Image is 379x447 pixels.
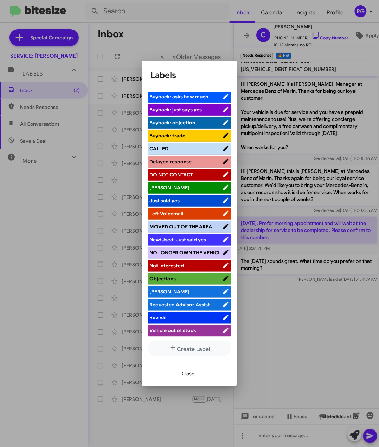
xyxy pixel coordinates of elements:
[149,302,210,308] span: Requested Advisor Assist
[149,328,196,334] span: Vehicle out of stock
[149,106,202,113] span: Buyback: just says yes
[149,315,167,321] span: Revival
[149,158,192,165] span: Delayed response
[149,184,189,191] span: [PERSON_NAME]
[182,368,194,380] span: Close
[149,250,221,256] span: NO LONGER OWN THE VEHICL
[176,368,200,380] button: Close
[149,171,193,178] span: DO NOT CONTACT
[149,119,195,126] span: Buyback: objection
[149,210,184,217] span: Left Voicemail
[149,132,185,139] span: Buyback: trade
[150,70,229,81] h1: Labels
[149,276,176,282] span: Objections
[149,263,184,269] span: Not Interested
[149,93,208,100] span: Buyback: asks how much
[149,237,206,243] span: New/Used: Just said yes
[149,145,168,152] span: CALLED
[148,341,231,356] button: Create Label
[149,223,212,230] span: MOVED OUT OF THE AREA
[149,289,189,295] span: [PERSON_NAME]
[149,197,180,204] span: Just said yes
